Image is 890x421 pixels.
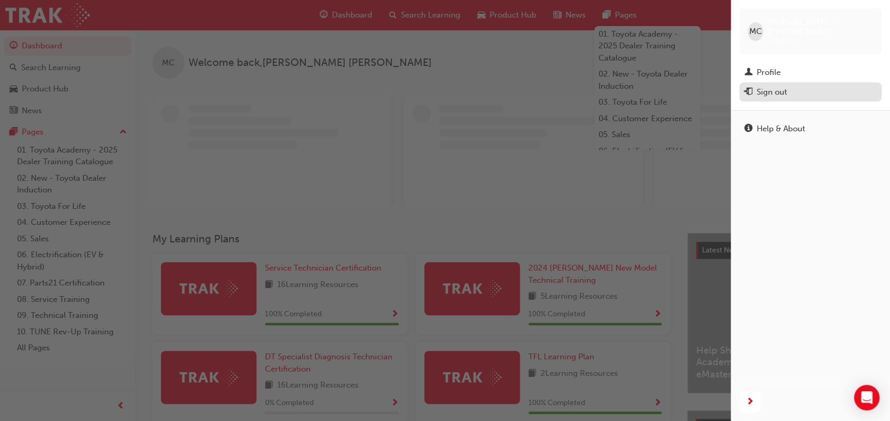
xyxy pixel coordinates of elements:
[757,123,805,135] div: Help & About
[746,395,754,409] span: next-icon
[749,26,761,38] span: MC
[767,37,793,46] span: 659459
[744,124,752,134] span: info-icon
[739,82,882,102] button: Sign out
[739,63,882,82] a: Profile
[767,17,873,36] span: [PERSON_NAME] [PERSON_NAME]
[757,86,787,98] div: Sign out
[757,66,781,79] div: Profile
[854,385,879,410] div: Open Intercom Messenger
[744,88,752,97] span: exit-icon
[739,119,882,139] a: Help & About
[744,68,752,78] span: man-icon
